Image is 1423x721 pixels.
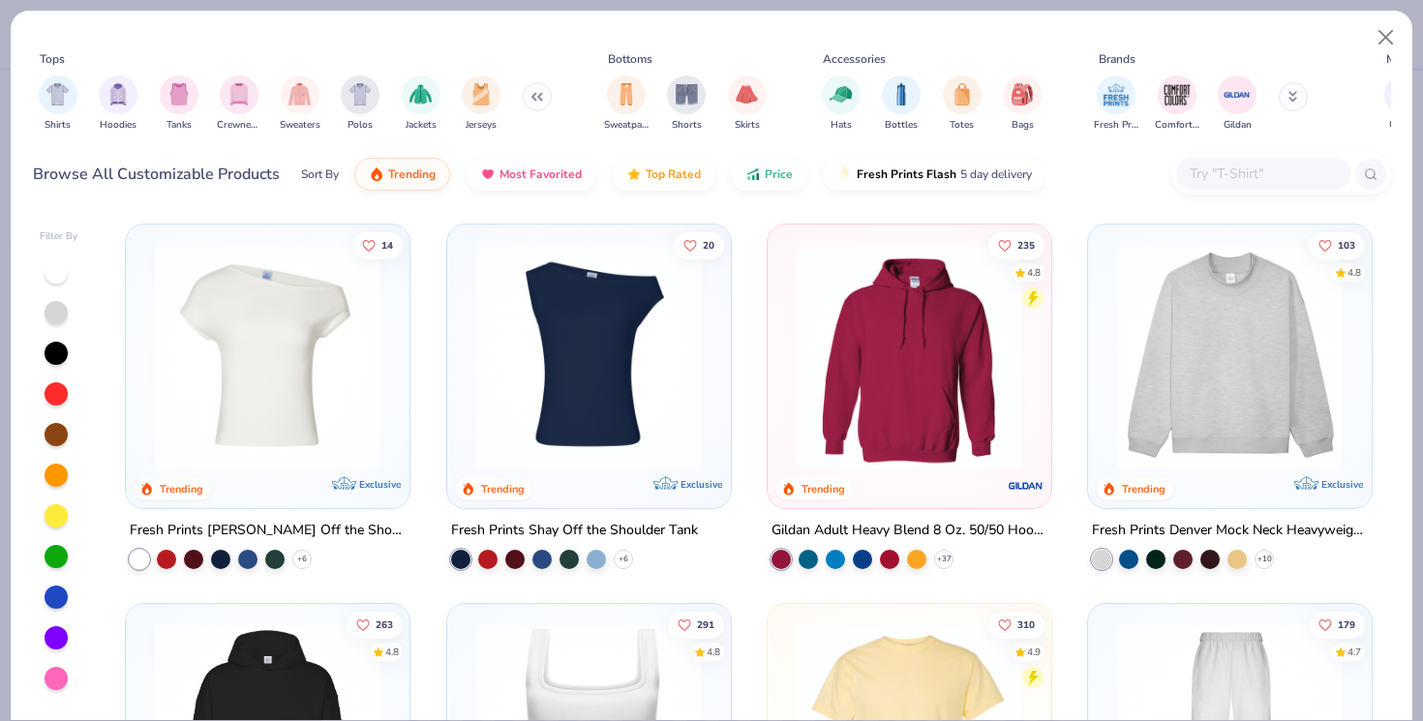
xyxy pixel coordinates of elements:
[667,75,706,133] div: filter for Shorts
[160,75,198,133] button: filter button
[857,166,956,182] span: Fresh Prints Flash
[99,75,137,133] div: filter for Hoodies
[772,519,1047,543] div: Gildan Adult Heavy Blend 8 Oz. 50/50 Hooded Sweatshirt
[1347,646,1361,660] div: 4.7
[891,83,912,105] img: Bottles Image
[297,554,307,565] span: + 6
[228,83,250,105] img: Crewnecks Image
[466,158,596,191] button: Most Favorited
[1017,620,1035,630] span: 310
[1003,75,1042,133] div: filter for Bags
[99,75,137,133] button: filter button
[462,75,500,133] div: filter for Jerseys
[936,554,951,565] span: + 37
[823,50,886,68] div: Accessories
[728,75,767,133] div: filter for Skirts
[402,75,440,133] button: filter button
[646,166,701,182] span: Top Rated
[950,118,974,133] span: Totes
[1368,19,1405,56] button: Close
[681,478,722,491] span: Exclusive
[988,612,1045,639] button: Like
[626,166,642,182] img: TopRated.gif
[402,75,440,133] div: filter for Jackets
[33,163,280,186] div: Browse All Customizable Products
[388,166,436,182] span: Trending
[706,646,719,660] div: 4.8
[667,612,723,639] button: Like
[823,158,1046,191] button: Fresh Prints Flash5 day delivery
[1107,244,1352,469] img: f5d85501-0dbb-4ee4-b115-c08fa3845d83
[130,519,406,543] div: Fresh Prints [PERSON_NAME] Off the Shoulder Top
[1094,118,1138,133] span: Fresh Prints
[702,240,713,250] span: 20
[349,83,372,105] img: Polos Image
[369,166,384,182] img: trending.gif
[960,164,1032,186] span: 5 day delivery
[988,231,1045,258] button: Like
[612,158,715,191] button: Top Rated
[480,166,496,182] img: most_fav.gif
[1218,75,1256,133] button: filter button
[288,83,311,105] img: Sweaters Image
[1155,118,1199,133] span: Comfort Colors
[348,118,373,133] span: Polos
[673,231,723,258] button: Like
[470,83,492,105] img: Jerseys Image
[616,83,637,105] img: Sweatpants Image
[619,554,628,565] span: + 6
[39,75,77,133] button: filter button
[1224,118,1252,133] span: Gildan
[882,75,921,133] button: filter button
[1338,240,1355,250] span: 103
[381,240,393,250] span: 14
[451,519,698,543] div: Fresh Prints Shay Off the Shoulder Tank
[354,158,450,191] button: Trending
[1007,466,1045,505] img: Gildan logo
[466,118,497,133] span: Jerseys
[837,166,853,182] img: flash.gif
[467,244,711,469] img: 5716b33b-ee27-473a-ad8a-9b8687048459
[40,50,65,68] div: Tops
[604,118,649,133] span: Sweatpants
[1003,75,1042,133] button: filter button
[711,244,956,469] img: af1e0f41-62ea-4e8f-9b2b-c8bb59fc549d
[676,83,698,105] img: Shorts Image
[1309,612,1365,639] button: Like
[45,118,71,133] span: Shirts
[952,83,973,105] img: Totes Image
[731,158,807,191] button: Price
[1032,244,1277,469] img: a164e800-7022-4571-a324-30c76f641635
[280,75,320,133] div: filter for Sweaters
[1347,265,1361,280] div: 4.8
[301,165,339,183] div: Sort By
[341,75,379,133] button: filter button
[822,75,861,133] button: filter button
[100,118,136,133] span: Hoodies
[1099,50,1135,68] div: Brands
[831,118,852,133] span: Hats
[1027,265,1041,280] div: 4.8
[604,75,649,133] div: filter for Sweatpants
[385,646,399,660] div: 4.8
[1012,83,1033,105] img: Bags Image
[217,118,261,133] span: Crewnecks
[167,118,192,133] span: Tanks
[406,118,437,133] span: Jackets
[160,75,198,133] div: filter for Tanks
[885,118,918,133] span: Bottles
[409,83,432,105] img: Jackets Image
[943,75,982,133] button: filter button
[500,166,582,182] span: Most Favorited
[39,75,77,133] div: filter for Shirts
[1092,519,1368,543] div: Fresh Prints Denver Mock Neck Heavyweight Sweatshirt
[728,75,767,133] button: filter button
[830,83,852,105] img: Hats Image
[1338,620,1355,630] span: 179
[1321,478,1363,491] span: Exclusive
[280,75,320,133] button: filter button
[608,50,652,68] div: Bottoms
[943,75,982,133] div: filter for Totes
[604,75,649,133] button: filter button
[376,620,393,630] span: 263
